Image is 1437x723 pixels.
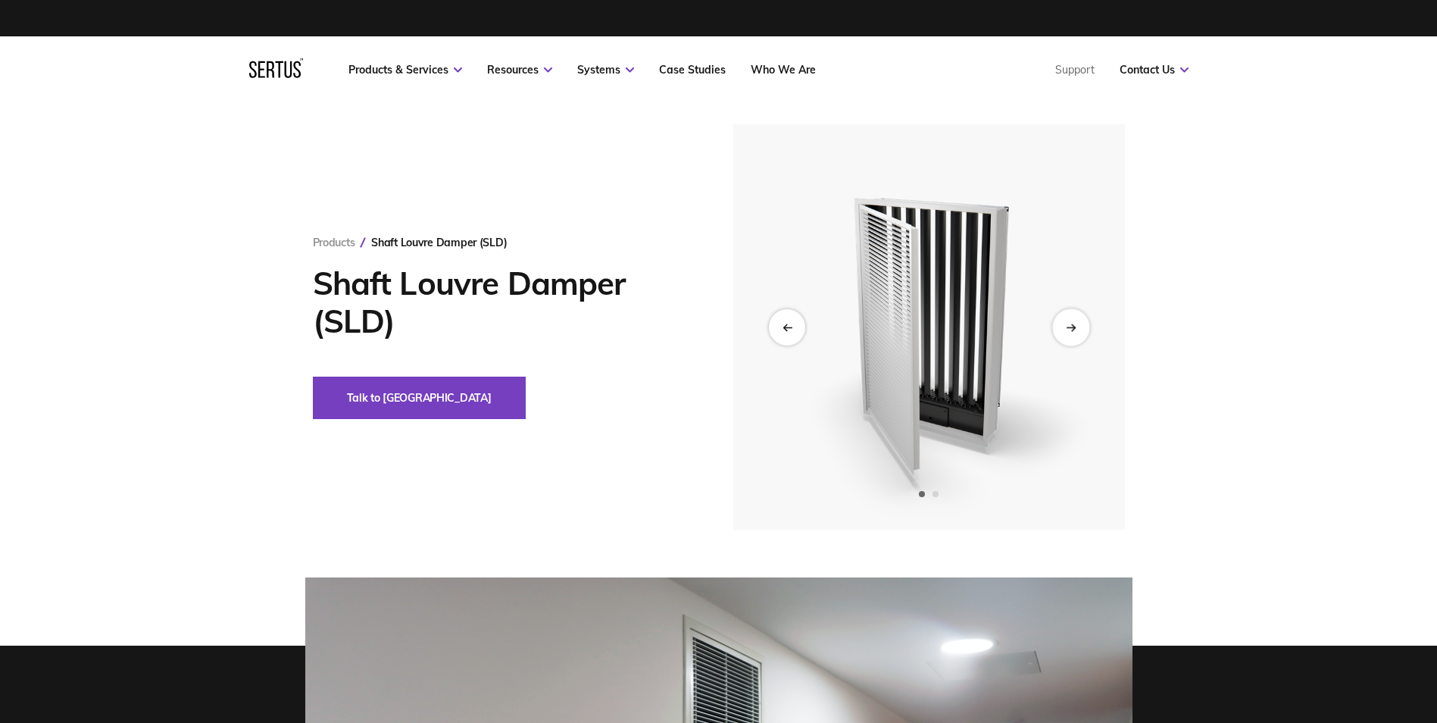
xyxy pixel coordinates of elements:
[348,63,462,77] a: Products & Services
[577,63,634,77] a: Systems
[313,236,355,249] a: Products
[1120,63,1189,77] a: Contact Us
[659,63,726,77] a: Case Studies
[313,377,526,419] button: Talk to [GEOGRAPHIC_DATA]
[1055,63,1095,77] a: Support
[932,491,939,497] span: Go to slide 2
[751,63,816,77] a: Who We Are
[313,264,688,340] h1: Shaft Louvre Damper (SLD)
[487,63,552,77] a: Resources
[1052,308,1089,346] div: Next slide
[1164,547,1437,723] iframe: Chat Widget
[769,309,805,346] div: Previous slide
